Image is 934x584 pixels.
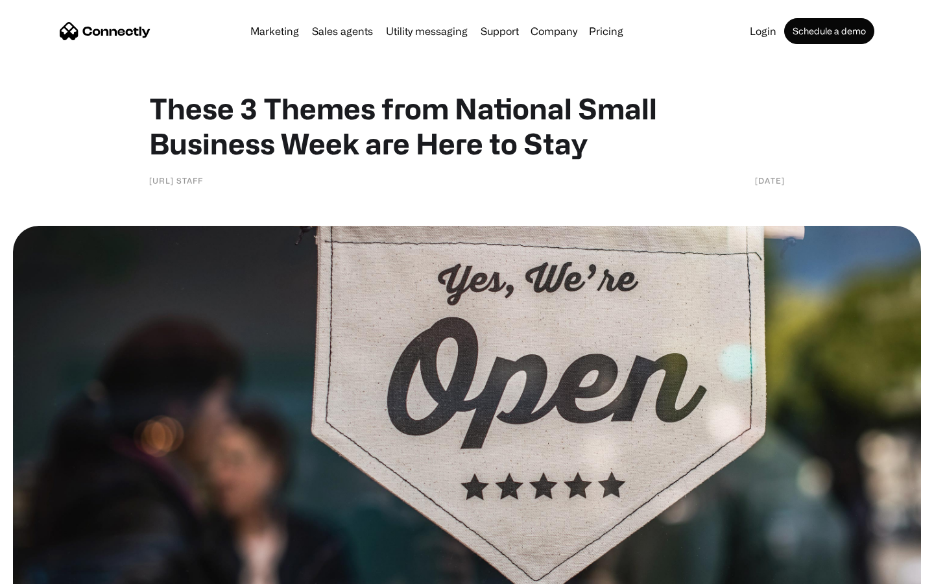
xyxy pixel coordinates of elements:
[26,561,78,579] ul: Language list
[307,26,378,36] a: Sales agents
[381,26,473,36] a: Utility messaging
[245,26,304,36] a: Marketing
[784,18,874,44] a: Schedule a demo
[60,21,150,41] a: home
[13,561,78,579] aside: Language selected: English
[755,174,785,187] div: [DATE]
[531,22,577,40] div: Company
[745,26,782,36] a: Login
[475,26,524,36] a: Support
[149,91,785,161] h1: These 3 Themes from National Small Business Week are Here to Stay
[149,174,203,187] div: [URL] Staff
[584,26,629,36] a: Pricing
[527,22,581,40] div: Company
